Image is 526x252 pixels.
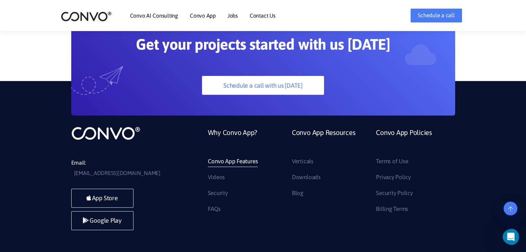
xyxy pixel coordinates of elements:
a: Convo AI Consulting [130,13,178,18]
a: FAQs [208,204,221,215]
a: Security Policy [376,188,413,199]
a: Convo App Features [208,156,258,167]
a: Blog [292,188,303,199]
a: Convo App Resources [292,126,355,156]
a: Billing Terms [376,204,408,215]
a: Security [208,188,228,199]
a: Convo App [190,13,216,18]
a: Schedule a call [410,9,462,22]
h2: Get your projects started with us [DATE] [104,35,422,59]
a: Schedule a call with us [DATE] [202,76,324,95]
a: Videos [208,172,225,183]
img: logo_not_found [71,126,140,140]
a: Convo App Policies [376,126,432,156]
a: Privacy Policy [376,172,411,183]
div: Footer [203,126,455,219]
a: Verticals [292,156,313,167]
li: Email: [71,158,175,178]
a: Why Convo App? [208,126,258,156]
a: Terms of Use [376,156,408,167]
a: [EMAIL_ADDRESS][DOMAIN_NAME] [74,168,160,178]
a: Downloads [292,172,321,183]
a: Contact Us [250,13,276,18]
iframe: Intercom live chat [502,229,524,245]
img: logo_2.png [61,11,112,22]
a: App Store [71,189,133,208]
a: Google Play [71,211,133,230]
a: Jobs [228,13,238,18]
